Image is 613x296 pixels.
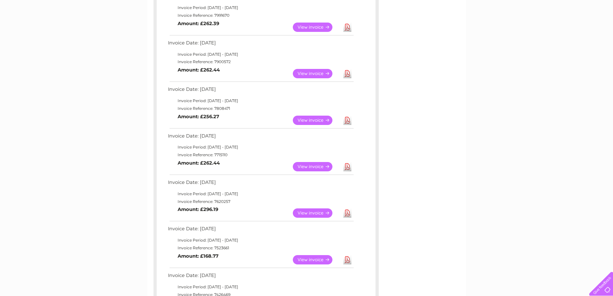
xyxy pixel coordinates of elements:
[178,160,220,166] b: Amount: £262.44
[166,190,355,198] td: Invoice Period: [DATE] - [DATE]
[570,27,586,32] a: Contact
[166,283,355,291] td: Invoice Period: [DATE] - [DATE]
[178,67,220,73] b: Amount: £262.44
[166,224,355,236] td: Invoice Date: [DATE]
[166,198,355,205] td: Invoice Reference: 7620257
[343,208,351,218] a: Download
[166,236,355,244] td: Invoice Period: [DATE] - [DATE]
[178,21,219,26] b: Amount: £262.39
[343,162,351,171] a: Download
[166,58,355,66] td: Invoice Reference: 7900572
[166,105,355,112] td: Invoice Reference: 7808471
[343,116,351,125] a: Download
[166,39,355,51] td: Invoice Date: [DATE]
[293,255,340,264] a: View
[534,27,553,32] a: Telecoms
[178,114,219,119] b: Amount: £256.27
[516,27,530,32] a: Energy
[492,3,536,11] a: 0333 014 3131
[293,208,340,218] a: View
[166,85,355,97] td: Invoice Date: [DATE]
[293,23,340,32] a: View
[166,244,355,252] td: Invoice Reference: 7523661
[343,69,351,78] a: Download
[178,206,218,212] b: Amount: £296.19
[293,116,340,125] a: View
[592,27,607,32] a: Log out
[155,4,459,31] div: Clear Business is a trading name of Verastar Limited (registered in [GEOGRAPHIC_DATA] No. 3667643...
[343,255,351,264] a: Download
[166,151,355,159] td: Invoice Reference: 7715110
[166,143,355,151] td: Invoice Period: [DATE] - [DATE]
[166,51,355,58] td: Invoice Period: [DATE] - [DATE]
[166,178,355,190] td: Invoice Date: [DATE]
[166,132,355,144] td: Invoice Date: [DATE]
[500,27,512,32] a: Water
[166,4,355,12] td: Invoice Period: [DATE] - [DATE]
[557,27,566,32] a: Blog
[166,271,355,283] td: Invoice Date: [DATE]
[166,12,355,19] td: Invoice Reference: 7991670
[293,162,340,171] a: View
[22,17,54,36] img: logo.png
[343,23,351,32] a: Download
[293,69,340,78] a: View
[166,97,355,105] td: Invoice Period: [DATE] - [DATE]
[178,253,218,259] b: Amount: £168.77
